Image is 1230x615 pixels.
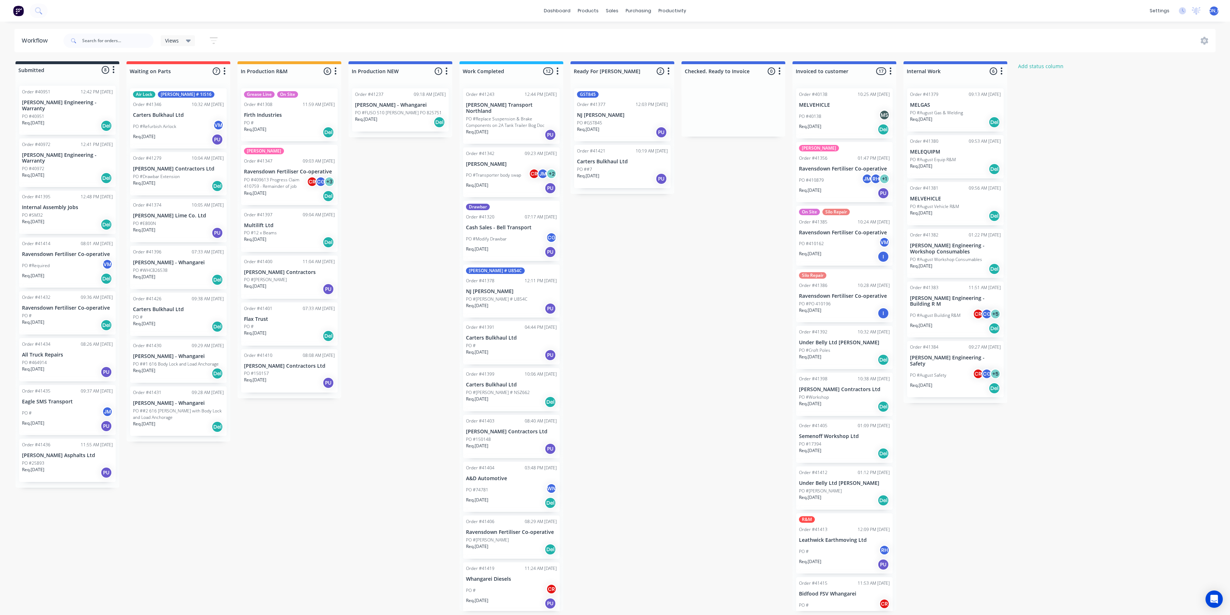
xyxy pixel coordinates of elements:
div: GST845 [577,91,599,98]
p: Req. [DATE] [799,123,821,130]
p: [PERSON_NAME] Transport Northland [466,102,557,114]
div: Order #41392 [799,329,827,335]
div: PU [212,227,223,239]
div: Order #41374 [133,202,161,208]
div: Order #41397 [244,212,272,218]
div: PU [545,303,556,314]
div: Air Lock[PERSON_NAME] # 1IS16Order #4134610:32 AM [DATE]Carters Bulkhaul LtdPO #Refurbish Airlock... [130,88,227,149]
input: Search for orders... [82,34,154,48]
p: Req. [DATE] [799,251,821,257]
div: Del [323,190,334,202]
p: Req. [DATE] [244,236,266,243]
div: Order #41377 [577,101,605,108]
div: 01:47 PM [DATE] [858,155,890,162]
div: Order #4141008:08 AM [DATE][PERSON_NAME] Contractors LtdPO #150157Req.[DATE]PU [241,349,338,393]
div: Order #4139210:32 AM [DATE]Under Belly Ltd [PERSON_NAME]PO #Croft PolesReq.[DATE]Del [796,326,893,369]
div: 10:24 AM [DATE] [858,219,890,225]
div: PU [878,187,889,199]
p: PO #[PERSON_NAME] [244,276,287,283]
div: 12:48 PM [DATE] [81,194,113,200]
div: PU [545,182,556,194]
p: [PERSON_NAME] Contractors [244,269,335,275]
p: PO # [244,120,254,126]
div: CG [981,309,992,319]
div: + 5 [990,368,1001,379]
p: Req. [DATE] [466,129,488,135]
div: Order #41399 [466,371,494,377]
div: 10:28 AM [DATE] [858,282,890,289]
div: Order #41346 [133,101,161,108]
div: Order #41421 [577,148,605,154]
div: [PERSON_NAME] # U854COrder #4137812:11 PM [DATE]NJ [PERSON_NAME]PO #[PERSON_NAME] # U854CReq.[DAT... [463,265,560,318]
div: Order #4138201:22 PM [DATE][PERSON_NAME] Engineering -Workshop ConsumablesPO #August Workshop Con... [907,229,1004,278]
div: Order #41401 [244,305,272,312]
div: Order #4013810:25 AM [DATE]MELVEHICLEPO #40138MSReq.[DATE]Del [796,88,893,138]
div: Grease LineOn SiteOrder #4130811:59 AM [DATE]Firth IndustriesPO #Req.[DATE]Del [241,88,338,141]
div: Order #41391 [466,324,494,331]
div: PU [545,129,556,141]
p: [PERSON_NAME] Engineering - Warranty [22,152,113,164]
div: 10:32 AM [DATE] [192,101,224,108]
div: 09:27 AM [DATE] [969,344,1001,350]
div: Order #41414 [22,240,50,247]
p: Under Belly Ltd [PERSON_NAME] [799,340,890,346]
p: Carters Bulkhaul Ltd [133,112,224,118]
p: PO #Drawbar Extension [133,173,180,180]
p: PO ##1 616 Body Lock and Load Anchorage [133,361,219,367]
p: [PERSON_NAME] - Whangarei [133,260,224,266]
div: Del [989,163,1000,175]
div: Del [434,116,445,128]
p: PO #August Safety [910,372,946,379]
div: Order #41396 [133,249,161,255]
p: PO #August Vehicle R&M [910,203,959,210]
p: Firth Industries [244,112,335,118]
div: Order #4095112:42 PM [DATE][PERSON_NAME] Engineering - WarrantyPO #40951Req.[DATE]Del [19,86,116,135]
div: Del [212,180,223,192]
p: Req. [DATE] [466,182,488,189]
p: Req. [DATE] [466,302,488,309]
p: MELVEHICLE [799,102,890,108]
p: Req. [DATE] [244,190,266,196]
p: Carters Bulkhaul Ltd [577,159,668,165]
div: Order #41426 [133,296,161,302]
div: 10:05 AM [DATE] [192,202,224,208]
div: Order #4124312:44 PM [DATE][PERSON_NAME] Transport NorthlandPO #Replace Suspension & Brake Compon... [463,88,560,144]
div: Order #41308 [244,101,272,108]
div: DrawbarOrder #4132007:17 AM [DATE]Cash Sales - Bell TransportPO #Modify DrawbarCGReq.[DATE]PU [463,201,560,261]
div: Order #41434 [22,341,50,348]
div: CG [981,368,992,379]
div: Order #4142609:38 AM [DATE]Carters Bulkhaul LtdPO #Req.[DATE]Del [130,293,227,336]
p: [PERSON_NAME] [466,161,557,167]
p: PO #150157 [244,370,269,377]
p: PO #GST845 [577,120,602,126]
p: Req. [DATE] [910,322,932,329]
div: 09:04 AM [DATE] [303,212,335,218]
div: Order #41432 [22,294,50,301]
p: PO #12 x Beams [244,230,277,236]
div: Silo Repair [799,272,826,279]
p: Flax Trust [244,316,335,322]
div: Order #40951 [22,89,50,95]
p: PO #Refurbish Airlock [133,123,176,130]
div: Del [878,124,889,135]
p: Req. [DATE] [22,172,44,178]
p: PO # [22,313,32,319]
div: Order #4137410:05 AM [DATE][PERSON_NAME] Lime Co. LtdPO #E800NReq.[DATE]PU [130,199,227,242]
div: Del [212,321,223,332]
div: 07:33 AM [DATE] [303,305,335,312]
div: Order #4139910:06 AM [DATE]Carters Bulkhaul LtdPO #[PERSON_NAME] # NSZ662Req.[DATE]Del [463,368,560,411]
p: Req. [DATE] [799,354,821,360]
p: Req. [DATE] [577,173,599,179]
p: [PERSON_NAME] Contractors Ltd [244,363,335,369]
div: Order #41384 [910,344,938,350]
div: Order #4141408:01 AM [DATE]Ravensdown Fertiliser Co-operativePO #RequiredVMReq.[DATE]Del [19,238,116,288]
p: Req. [DATE] [244,126,266,133]
p: PO #40972 [22,165,44,172]
div: Order #41386 [799,282,827,289]
div: VM [213,120,224,130]
div: [PERSON_NAME] [799,145,839,151]
p: PO #E800N [133,220,156,227]
p: Carters Bulkhaul Ltd [133,306,224,313]
p: Req. [DATE] [244,377,266,383]
div: Order #41378 [466,278,494,284]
